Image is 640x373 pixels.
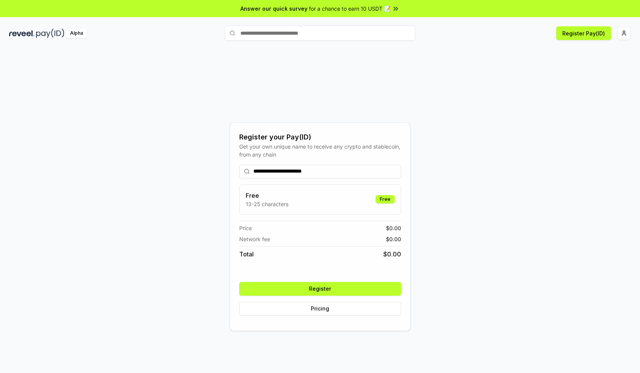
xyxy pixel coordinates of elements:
button: Register [239,282,401,296]
button: Pricing [239,302,401,315]
img: reveel_dark [9,29,35,38]
div: Free [376,195,395,203]
img: pay_id [36,29,64,38]
p: 13-25 characters [246,200,288,208]
div: Get your own unique name to receive any crypto and stablecoin, from any chain [239,142,401,158]
button: Register Pay(ID) [556,26,611,40]
span: Price [239,224,252,232]
span: Answer our quick survey [240,5,307,13]
span: for a chance to earn 10 USDT 📝 [309,5,390,13]
span: $ 0.00 [386,235,401,243]
h3: Free [246,191,288,200]
span: $ 0.00 [383,250,401,259]
div: Register your Pay(ID) [239,132,401,142]
span: Network fee [239,235,270,243]
span: Total [239,250,254,259]
span: $ 0.00 [386,224,401,232]
div: Alpha [66,29,87,38]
